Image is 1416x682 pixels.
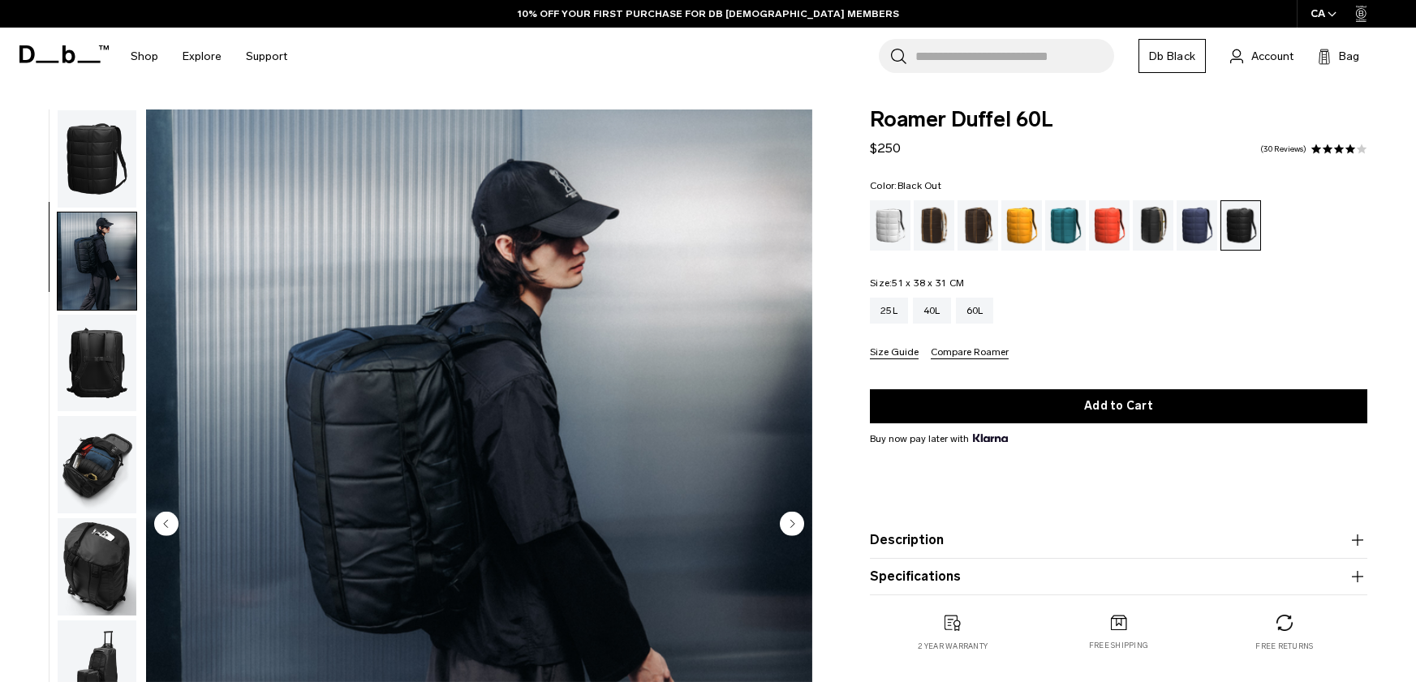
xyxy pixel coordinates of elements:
span: Black Out [897,180,941,191]
a: 40L [913,298,951,324]
button: Roamer Duffel 60L Black Out [57,109,137,208]
a: Midnight Teal [1045,200,1086,251]
button: Next slide [780,511,804,538]
legend: Size: [870,278,964,288]
a: 60L [956,298,994,324]
span: Roamer Duffel 60L [870,109,1367,131]
button: Roamer Duffel 60L Black Out [57,517,137,616]
img: {"height" => 20, "alt" => "Klarna"} [973,434,1008,442]
a: Support [246,28,287,85]
a: Explore [183,28,222,85]
button: Roamer Duffel 60L Black Out [57,212,137,311]
a: Db Black [1138,39,1206,73]
button: Roamer Duffel 60L Black Out [57,415,137,514]
a: Account [1230,46,1293,66]
a: Parhelion Orange [1001,200,1042,251]
span: $250 [870,140,901,156]
p: 2 year warranty [918,641,988,652]
a: Black Out [1220,200,1261,251]
a: Cappuccino [914,200,954,251]
img: Roamer Duffel 60L Black Out [58,110,136,208]
button: Description [870,530,1367,550]
img: Roamer Duffel 60L Black Out [58,416,136,513]
a: Chris Burkard [1133,200,1173,251]
nav: Main Navigation [118,28,299,85]
a: 25L [870,298,908,324]
button: Compare Roamer [931,347,1009,359]
button: Roamer Duffel 60L Black Out [57,314,137,413]
span: Buy now pay later with [870,431,1008,446]
a: Espresso [958,200,998,251]
span: 51 x 38 x 31 CM [892,277,964,289]
a: 10% OFF YOUR FIRST PURCHASE FOR DB [DEMOGRAPHIC_DATA] MEMBERS [518,6,899,21]
a: Blue Hour [1177,200,1217,251]
button: Previous slide [154,511,179,538]
a: 30 reviews [1260,145,1306,153]
img: Roamer Duffel 60L Black Out [58,315,136,412]
span: Bag [1339,48,1359,65]
a: White Out [870,200,910,251]
button: Specifications [870,567,1367,586]
img: Roamer Duffel 60L Black Out [58,212,136,310]
span: Account [1251,48,1293,65]
p: Free shipping [1089,640,1148,651]
legend: Color: [870,181,941,191]
button: Size Guide [870,347,919,359]
p: Free returns [1255,641,1313,652]
button: Bag [1318,46,1359,66]
button: Add to Cart [870,389,1367,423]
a: Falu Red [1089,200,1130,251]
a: Shop [131,28,158,85]
img: Roamer Duffel 60L Black Out [58,518,136,616]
